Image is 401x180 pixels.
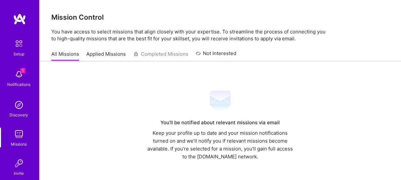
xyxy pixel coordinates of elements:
[51,50,79,61] a: All Missions
[12,68,25,81] img: bell
[12,128,25,141] img: teamwork
[8,81,31,88] div: Notifications
[51,28,389,42] p: You have access to select missions that align closely with your expertise. To streamline the proc...
[210,90,231,111] img: Mail
[11,141,27,148] div: Missions
[14,50,25,57] div: Setup
[51,13,389,21] h3: Mission Control
[14,170,24,177] div: Invite
[145,119,296,127] div: You’ll be notified about relevant missions via email
[13,13,26,25] img: logo
[12,98,25,111] img: discovery
[196,50,237,61] a: Not Interested
[12,157,25,170] img: Invite
[87,50,126,61] a: Applied Missions
[145,129,296,161] div: Keep your profile up to date and your mission notifications turned on and we’ll notify you if rel...
[20,68,25,73] span: 1
[12,37,26,50] img: setup
[10,111,28,118] div: Discovery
